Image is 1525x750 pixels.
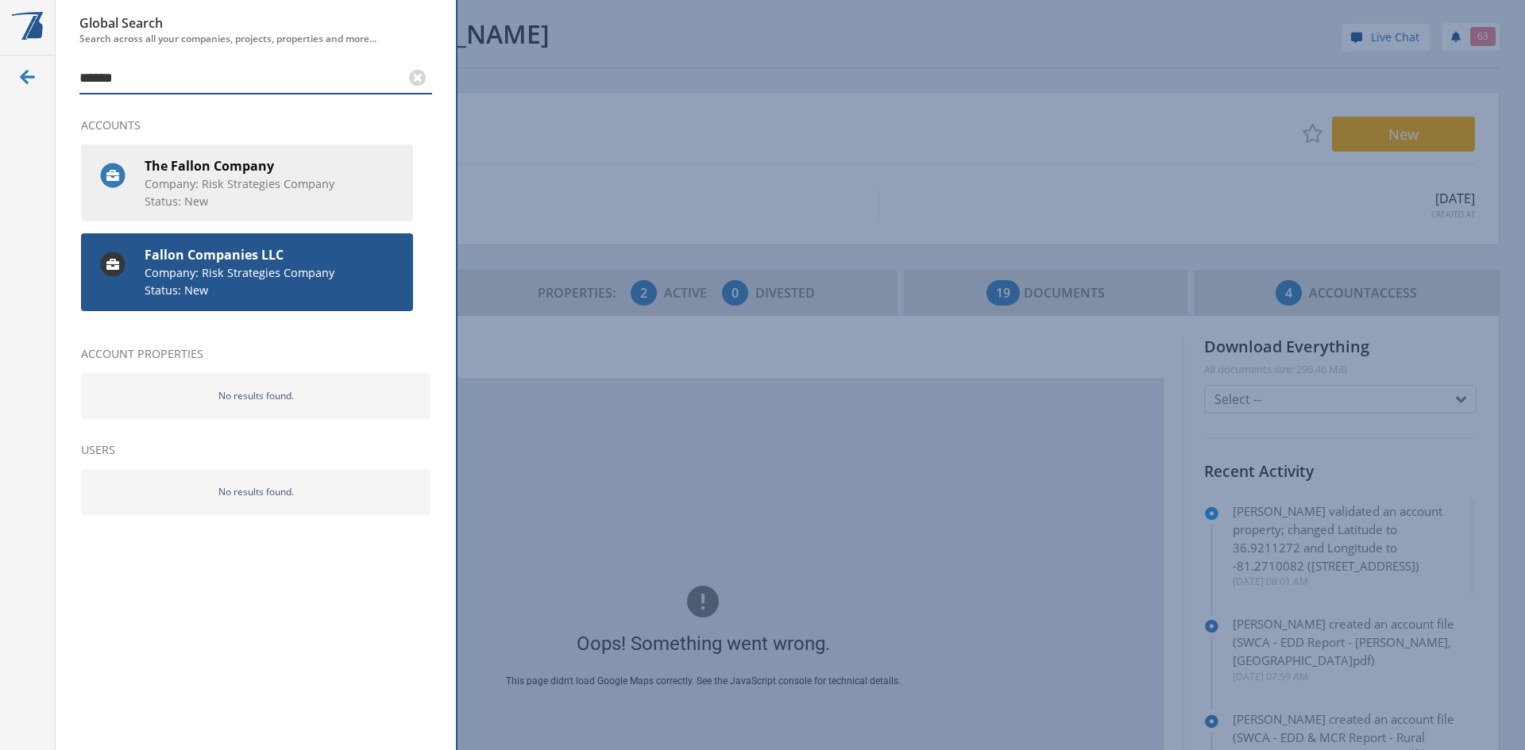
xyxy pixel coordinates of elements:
[81,347,430,361] p: Account Properties
[81,144,413,221] a: The Fallon Company Company: Risk Strategies Company Status: New
[145,245,401,264] strong: Fallon Companies LLC
[81,443,430,457] p: Users
[145,193,388,210] span: Status: New
[81,373,430,419] div: No results found.
[145,175,388,193] span: Company: Risk Strategies Company
[81,469,430,515] div: No results found.
[79,16,432,44] h6: Global Search
[145,282,388,299] span: Status: New
[81,233,413,310] a: Fallon Companies LLC Company: Risk Strategies Company Status: New
[145,264,388,282] span: Company: Risk Strategies Company
[81,118,430,133] p: Accounts
[79,33,432,44] span: Search across all your companies, projects, properties and more...
[145,156,401,175] strong: The Fallon Company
